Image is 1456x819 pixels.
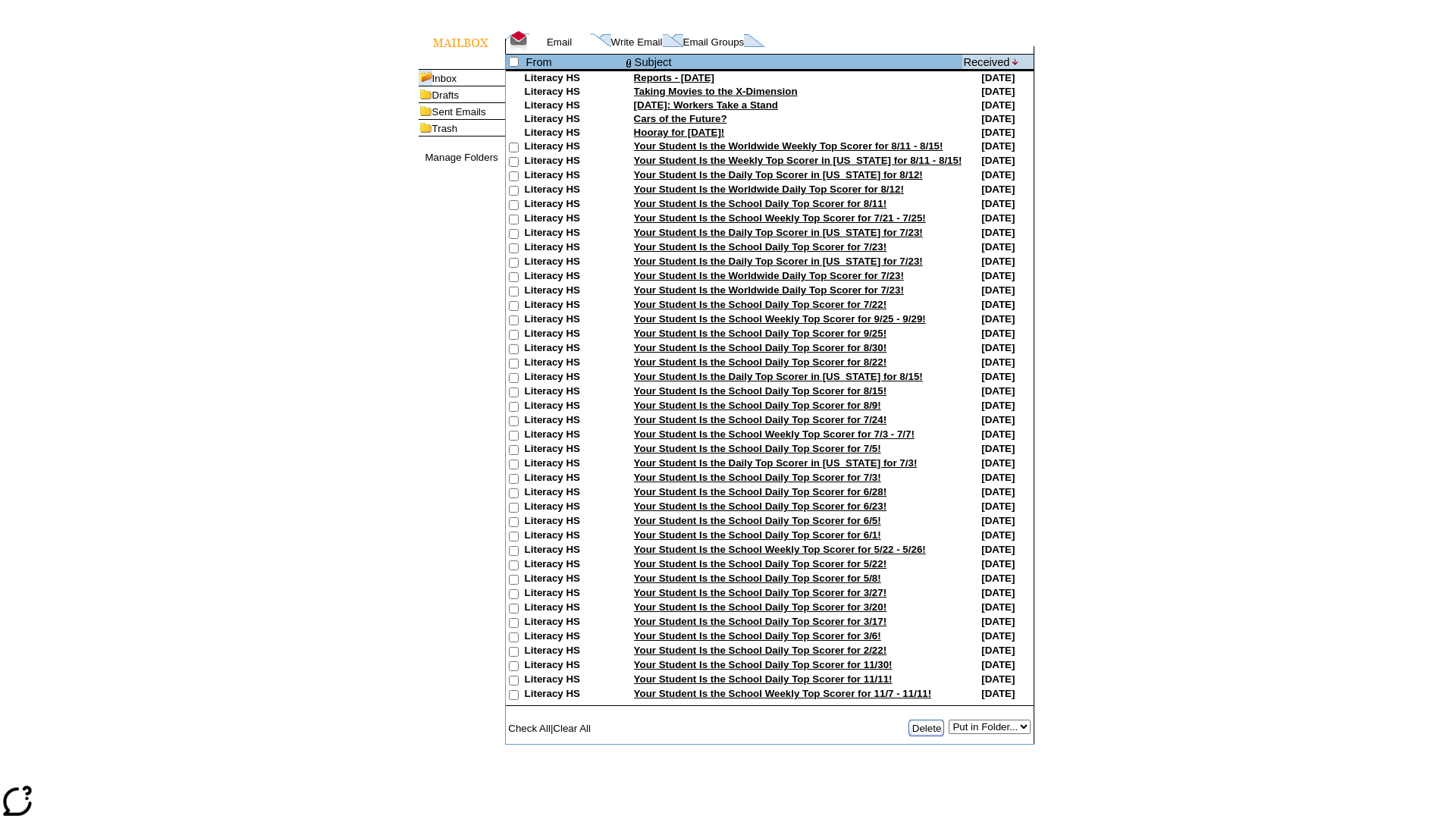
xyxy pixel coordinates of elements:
nobr: [DATE] [981,673,1015,685]
td: Literacy HS [525,284,623,299]
td: Literacy HS [525,127,623,140]
img: folder_icon.gif [419,86,432,102]
nobr: [DATE] [981,356,1015,368]
td: Literacy HS [525,428,623,443]
nobr: [DATE] [981,428,1015,440]
td: | [506,720,657,736]
td: Literacy HS [525,169,623,184]
a: Your Student Is the School Daily Top Scorer for 8/9! [634,400,881,411]
td: Literacy HS [525,457,623,472]
nobr: [DATE] [981,645,1015,656]
nobr: [DATE] [981,328,1015,339]
td: Literacy HS [525,99,623,113]
a: Clear All [553,723,591,734]
nobr: [DATE] [981,127,1015,138]
nobr: [DATE] [981,443,1015,454]
a: Your Student Is the School Daily Top Scorer for 6/5! [634,515,881,526]
td: Literacy HS [525,198,623,212]
a: Your Student Is the Worldwide Daily Top Scorer for 7/23! [634,284,904,296]
a: Your Student Is the School Daily Top Scorer for 6/28! [634,486,887,497]
a: [DATE]: Workers Take a Stand [634,99,778,111]
a: Your Student Is the School Daily Top Scorer for 8/15! [634,385,887,397]
a: Drafts [432,89,460,101]
nobr: [DATE] [981,140,1015,152]
a: Your Student Is the School Daily Top Scorer for 8/30! [634,342,887,353]
td: Literacy HS [525,529,623,544]
a: Your Student Is the School Daily Top Scorer for 3/20! [634,601,887,613]
img: table_footer_right.gif [1018,758,1034,772]
a: Your Student Is the Worldwide Daily Top Scorer for 7/23! [634,270,904,281]
nobr: [DATE] [981,113,1015,124]
a: Your Student Is the School Daily Top Scorer for 7/24! [634,414,887,425]
nobr: [DATE] [981,184,1015,195]
nobr: [DATE] [981,529,1015,541]
img: attach file [624,55,633,69]
a: Reports - [DATE] [634,72,714,83]
nobr: [DATE] [981,573,1015,584]
a: Your Student Is the School Daily Top Scorer for 6/1! [634,529,881,541]
a: Your Student Is the School Daily Top Scorer for 11/30! [634,659,893,670]
nobr: [DATE] [981,414,1015,425]
nobr: [DATE] [981,558,1015,570]
td: Literacy HS [525,328,623,342]
nobr: [DATE] [981,169,1015,180]
a: Hooray for [DATE]! [634,127,725,138]
a: Email Groups [683,36,745,48]
td: Literacy HS [525,486,623,500]
td: Literacy HS [525,544,623,558]
a: Your Student Is the Daily Top Scorer in [US_STATE] for 8/15! [634,371,923,382]
a: Your Student Is the Worldwide Weekly Top Scorer for 8/11 - 8/15! [634,140,943,152]
td: Literacy HS [525,616,623,630]
td: Literacy HS [525,659,623,673]
nobr: [DATE] [981,198,1015,209]
nobr: [DATE] [981,270,1015,281]
td: Literacy HS [525,400,623,414]
nobr: [DATE] [981,385,1015,397]
nobr: [DATE] [981,86,1015,97]
a: Your Student Is the School Daily Top Scorer for 5/8! [634,573,881,584]
nobr: [DATE] [981,155,1015,166]
nobr: [DATE] [981,284,1015,296]
td: Literacy HS [525,414,623,428]
a: Your Student Is the School Daily Top Scorer for 11/11! [634,673,893,685]
nobr: [DATE] [981,72,1015,83]
nobr: [DATE] [981,299,1015,310]
a: Your Student Is the School Weekly Top Scorer for 7/21 - 7/25! [634,212,926,224]
a: Inbox [432,73,457,84]
a: Email [547,36,572,48]
a: Taking Movies to the X-Dimension [634,86,798,97]
td: Literacy HS [525,72,623,86]
td: Literacy HS [525,688,623,702]
a: Your Student Is the School Daily Top Scorer for 7/23! [634,241,887,253]
nobr: [DATE] [981,472,1015,483]
nobr: [DATE] [981,99,1015,111]
a: Subject [635,56,672,68]
a: Your Student Is the Weekly Top Scorer in [US_STATE] for 8/11 - 8/15! [634,155,962,166]
a: Your Student Is the School Daily Top Scorer for 5/22! [634,558,887,570]
img: table_footer_left.gif [419,758,435,772]
td: Literacy HS [525,212,623,227]
a: Your Student Is the School Daily Top Scorer for 3/27! [634,587,887,598]
td: Literacy HS [525,86,623,99]
td: Literacy HS [525,385,623,400]
a: Your Student Is the Worldwide Daily Top Scorer for 8/12! [634,184,904,195]
nobr: [DATE] [981,515,1015,526]
a: Your Student Is the School Weekly Top Scorer for 7/3 - 7/7! [634,428,915,440]
nobr: [DATE] [981,659,1015,670]
nobr: [DATE] [981,400,1015,411]
td: Literacy HS [525,299,623,313]
a: Your Student Is the School Daily Top Scorer for 9/25! [634,328,887,339]
a: Cars of the Future? [634,113,727,124]
a: Your Student Is the School Daily Top Scorer for 7/3! [634,472,881,483]
a: Your Student Is the School Daily Top Scorer for 2/22! [634,645,887,656]
nobr: [DATE] [981,688,1015,699]
img: folder_icon_pick.gif [419,70,432,86]
td: Literacy HS [525,155,623,169]
td: Literacy HS [525,256,623,270]
td: Literacy HS [525,630,623,645]
td: Literacy HS [525,587,623,601]
nobr: [DATE] [981,587,1015,598]
td: Literacy HS [525,227,623,241]
a: Trash [432,123,458,134]
a: Your Student Is the Daily Top Scorer in [US_STATE] for 7/3! [634,457,918,469]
